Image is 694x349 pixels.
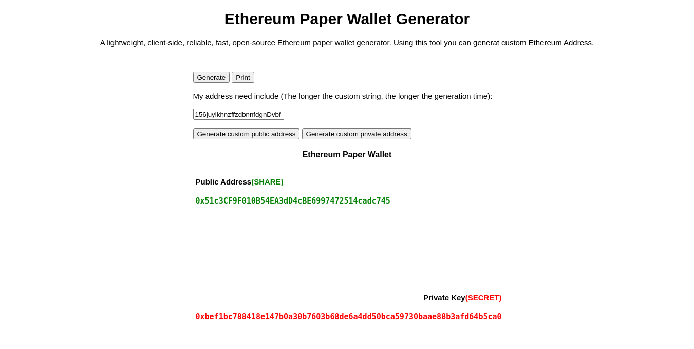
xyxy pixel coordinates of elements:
[4,38,690,47] p: A lightweight, client-side, reliable, fast, open-source Ethereum paper wallet generator. Using th...
[423,293,502,302] div: Private Key
[465,293,502,302] span: (SECRET)
[193,128,300,139] button: Generate custom public address
[251,177,284,186] span: (SHARE)
[193,91,493,100] label: My address need include (The longer the custom string, the longer the generation time):
[193,109,284,120] input: 66
[193,72,230,83] button: Generate
[4,10,690,28] h1: Ethereum Paper Wallet Generator
[196,312,502,321] div: 0xbef1bc788418e147b0a30b7603b68de6a4dd50bca59730baae88b3afd64b5ca0
[196,196,502,206] div: 0x51c3CF9F010B54EA3dD4cBE6997472514cadc745
[303,150,392,159] span: Ethereum Paper Wallet
[193,172,504,191] th: Public Address
[232,72,254,83] button: Print
[302,128,411,139] button: Generate custom private address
